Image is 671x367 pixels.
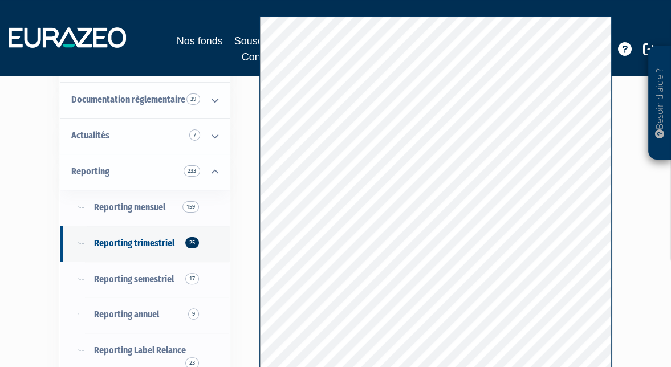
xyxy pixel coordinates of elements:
[60,118,230,154] a: Actualités 7
[9,27,126,48] img: 1732889491-logotype_eurazeo_blanc_rvb.png
[242,49,292,65] a: Conseillers
[182,201,199,213] span: 159
[189,129,200,141] span: 7
[186,93,200,105] span: 39
[188,308,199,320] span: 9
[184,165,200,177] span: 233
[185,237,199,248] span: 25
[94,309,159,320] span: Reporting annuel
[177,33,223,49] a: Nos fonds
[94,345,186,356] span: Reporting Label Relance
[60,262,230,297] a: Reporting semestriel17
[60,82,230,118] a: Documentation règlementaire 39
[185,273,199,284] span: 17
[71,166,109,177] span: Reporting
[653,52,666,154] p: Besoin d'aide ?
[94,238,174,248] span: Reporting trimestriel
[94,274,174,284] span: Reporting semestriel
[71,130,109,141] span: Actualités
[234,33,318,49] a: Souscriptions1
[60,154,230,190] a: Reporting 233
[60,297,230,333] a: Reporting annuel9
[60,226,230,262] a: Reporting trimestriel25
[71,94,185,105] span: Documentation règlementaire
[94,202,165,213] span: Reporting mensuel
[60,190,230,226] a: Reporting mensuel159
